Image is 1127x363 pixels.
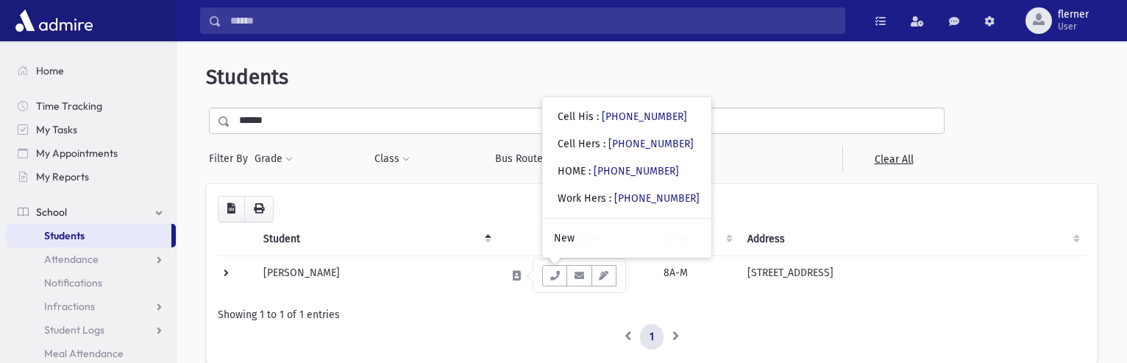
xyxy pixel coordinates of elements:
div: Cell Hers [558,136,694,152]
a: Students [6,224,171,247]
button: CSV [218,196,245,222]
a: Student Logs [6,318,176,342]
a: [PHONE_NUMBER] [608,138,694,150]
img: AdmirePro [12,6,96,35]
div: Cell His [558,109,687,124]
div: Work Hers [558,191,700,206]
a: 1 [640,324,664,350]
td: [STREET_ADDRESS] [739,255,1086,295]
span: User [1058,21,1089,32]
a: Attendance [6,247,176,271]
td: 8A-M [655,255,739,295]
span: My Tasks [36,123,77,136]
span: Infractions [44,300,95,313]
button: Email Templates [591,265,616,286]
td: [PERSON_NAME] [255,255,497,295]
span: Home [36,64,64,77]
span: Filter By [209,151,254,166]
a: Notifications [6,271,176,295]
a: New [542,225,711,252]
button: Print [244,196,274,222]
input: Search [221,7,845,34]
span: flerner [1058,9,1089,21]
span: : [589,165,591,177]
a: Infractions [6,295,176,318]
span: Students [44,229,85,242]
span: Attendance [44,253,99,266]
span: Time Tracking [36,99,102,113]
span: School [36,205,67,219]
span: Student Logs [44,323,104,336]
span: My Appointments [36,147,118,160]
button: Grade [254,146,294,172]
button: Class [374,146,410,172]
a: My Appointments [6,141,176,165]
span: : [603,138,605,150]
span: Students [206,65,288,89]
span: Notifications [44,276,102,289]
a: Clear All [842,146,945,172]
a: School [6,200,176,224]
div: Showing 1 to 1 of 1 entries [218,307,1086,323]
span: Meal Attendance [44,347,124,360]
div: HOME [558,163,679,179]
a: Home [6,59,176,82]
button: Bus Route [494,146,554,172]
span: : [597,110,599,123]
a: [PHONE_NUMBER] [614,192,700,205]
span: : [609,192,611,205]
a: My Reports [6,165,176,188]
th: Student: activate to sort column descending [255,222,497,256]
a: My Tasks [6,118,176,141]
th: Address: activate to sort column ascending [739,222,1086,256]
a: [PHONE_NUMBER] [594,165,679,177]
span: My Reports [36,170,89,183]
a: Time Tracking [6,94,176,118]
a: [PHONE_NUMBER] [602,110,687,123]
